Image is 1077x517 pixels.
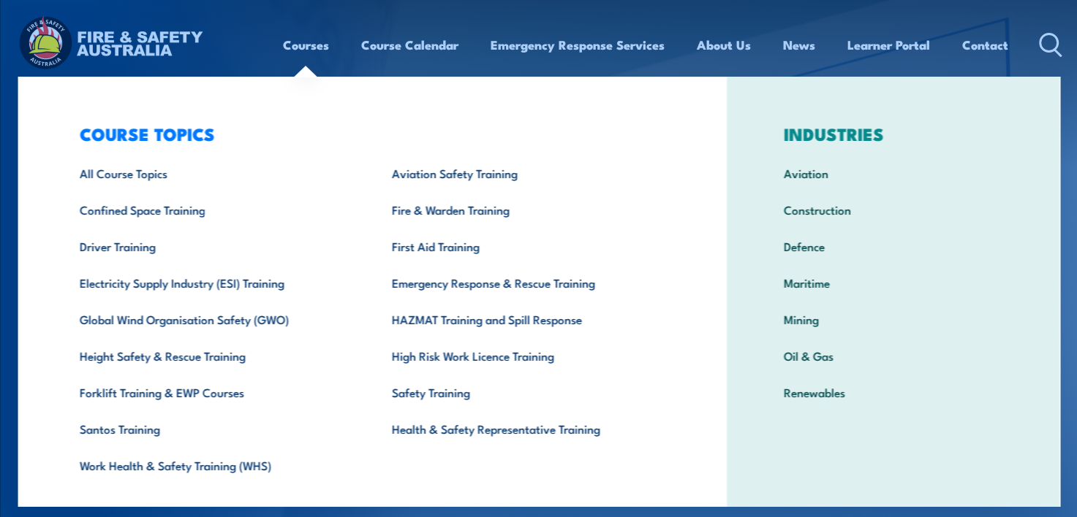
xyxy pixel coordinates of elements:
a: Oil & Gas [760,337,1026,374]
a: Emergency Response & Rescue Training [369,264,681,301]
a: Fire & Warden Training [369,191,681,228]
a: News [783,26,815,64]
a: First Aid Training [369,228,681,264]
a: Course Calendar [361,26,458,64]
a: Maritime [760,264,1026,301]
a: Construction [760,191,1026,228]
a: Work Health & Safety Training (WHS) [56,447,369,483]
a: Courses [283,26,329,64]
a: Learner Portal [847,26,930,64]
a: Santos Training [56,410,369,447]
a: High Risk Work Licence Training [369,337,681,374]
a: Forklift Training & EWP Courses [56,374,369,410]
a: Driver Training [56,228,369,264]
a: Confined Space Training [56,191,369,228]
a: HAZMAT Training and Spill Response [369,301,681,337]
a: Emergency Response Services [491,26,665,64]
h3: COURSE TOPICS [56,123,681,144]
a: Health & Safety Representative Training [369,410,681,447]
a: About Us [697,26,751,64]
a: Renewables [760,374,1026,410]
a: Height Safety & Rescue Training [56,337,369,374]
a: Aviation Safety Training [369,155,681,191]
a: Mining [760,301,1026,337]
a: Global Wind Organisation Safety (GWO) [56,301,369,337]
a: Aviation [760,155,1026,191]
a: All Course Topics [56,155,369,191]
a: Safety Training [369,374,681,410]
h3: INDUSTRIES [760,123,1026,144]
a: Defence [760,228,1026,264]
a: Electricity Supply Industry (ESI) Training [56,264,369,301]
a: Contact [962,26,1008,64]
